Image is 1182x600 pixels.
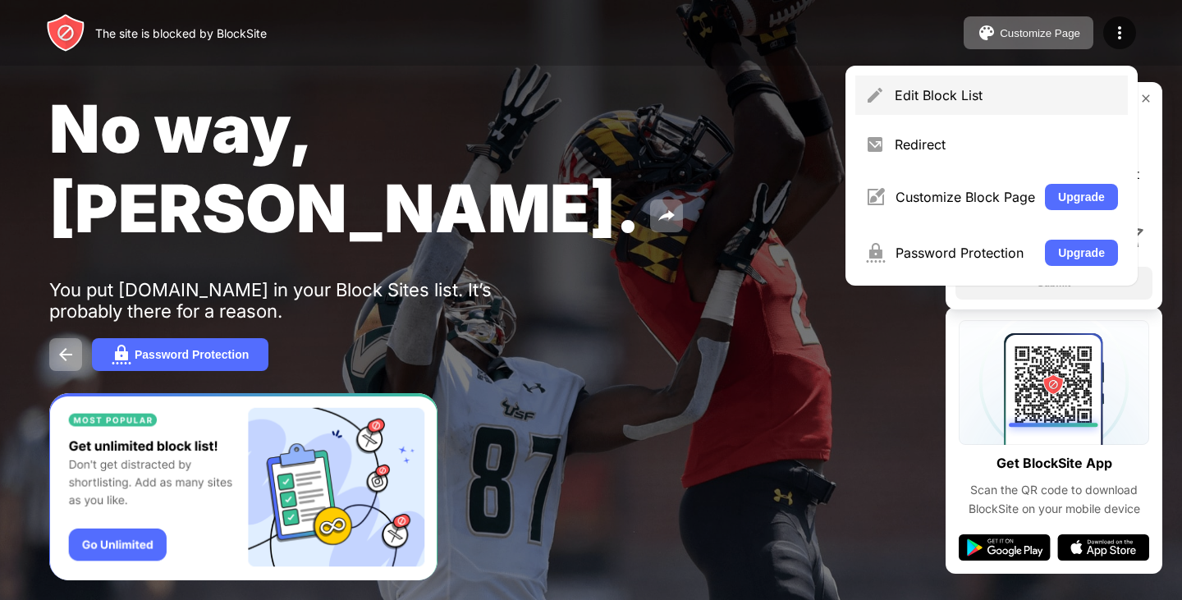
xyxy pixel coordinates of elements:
[92,338,268,371] button: Password Protection
[112,345,131,364] img: password.svg
[895,136,1118,153] div: Redirect
[49,89,640,248] span: No way, [PERSON_NAME].
[56,345,76,364] img: back.svg
[49,279,557,322] div: You put [DOMAIN_NAME] in your Block Sites list. It’s probably there for a reason.
[865,135,885,154] img: menu-redirect.svg
[996,451,1112,475] div: Get BlockSite App
[865,243,886,263] img: menu-password.svg
[964,16,1093,49] button: Customize Page
[1110,23,1129,43] img: menu-icon.svg
[657,206,676,226] img: share.svg
[896,245,1035,261] div: Password Protection
[977,23,996,43] img: pallet.svg
[959,481,1149,518] div: Scan the QR code to download BlockSite on your mobile device
[895,87,1118,103] div: Edit Block List
[896,189,1035,205] div: Customize Block Page
[1057,534,1149,561] img: app-store.svg
[135,348,249,361] div: Password Protection
[1000,27,1080,39] div: Customize Page
[95,26,267,40] div: The site is blocked by BlockSite
[865,187,886,207] img: menu-customize.svg
[46,13,85,53] img: header-logo.svg
[1045,240,1118,266] button: Upgrade
[959,534,1051,561] img: google-play.svg
[49,393,438,581] iframe: Banner
[1139,92,1152,105] img: rate-us-close.svg
[1045,184,1118,210] button: Upgrade
[865,85,885,105] img: menu-pencil.svg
